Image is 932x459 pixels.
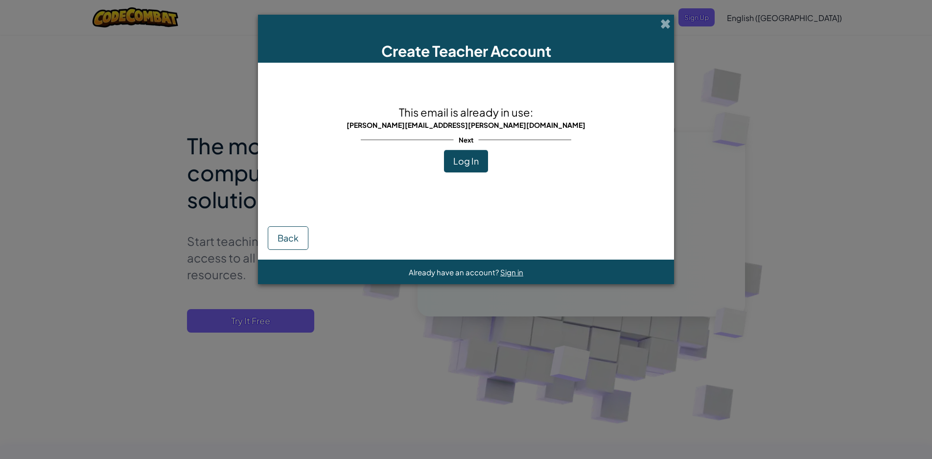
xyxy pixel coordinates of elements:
span: Next [454,133,479,147]
span: Already have an account? [409,267,500,277]
span: This email is already in use: [399,105,533,119]
span: Create Teacher Account [381,42,551,60]
a: Sign in [500,267,523,277]
button: Log In [444,150,488,172]
button: Back [268,226,308,250]
span: [PERSON_NAME][EMAIL_ADDRESS][PERSON_NAME][DOMAIN_NAME] [347,121,585,129]
span: Back [278,232,299,243]
span: Log In [453,155,479,167]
